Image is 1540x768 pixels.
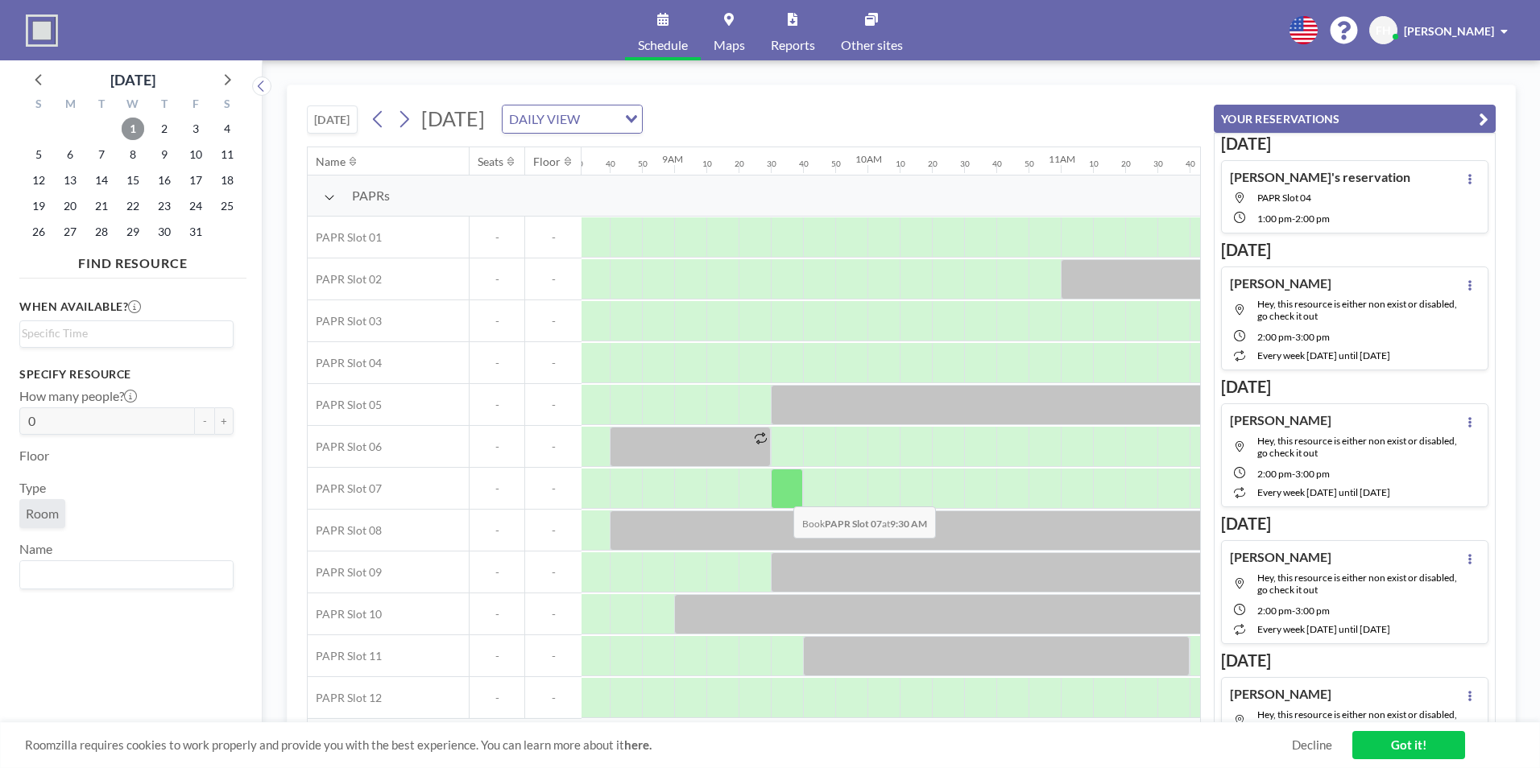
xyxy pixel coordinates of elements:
div: Floor [533,155,561,169]
div: 11AM [1049,153,1075,165]
input: Search for option [22,324,224,342]
span: PAPR Slot 03 [308,314,382,328]
div: Name [316,155,346,169]
span: Hey, this resource is either non exist or disabled, go check it out [1257,298,1457,322]
h3: [DATE] [1221,650,1488,671]
a: here. [624,737,652,752]
div: [DATE] [110,68,155,91]
h3: [DATE] [1221,134,1488,154]
span: - [1292,213,1295,225]
img: organization-logo [26,14,58,47]
div: T [148,95,180,116]
div: S [23,95,55,116]
span: Schedule [638,39,688,52]
div: 20 [928,159,938,169]
label: Floor [19,448,49,464]
span: Sunday, October 5, 2025 [27,143,50,166]
span: - [470,398,524,412]
div: Search for option [503,105,642,133]
h4: [PERSON_NAME] [1230,412,1331,428]
span: Thursday, October 30, 2025 [153,221,176,243]
span: PAPR Slot 07 [308,481,382,496]
span: Wednesday, October 1, 2025 [122,118,144,140]
span: Wednesday, October 15, 2025 [122,169,144,192]
div: 10AM [855,153,882,165]
span: - [525,398,582,412]
span: - [470,272,524,287]
span: Saturday, October 4, 2025 [216,118,238,140]
span: - [1292,468,1295,480]
span: - [1292,331,1295,343]
div: 40 [992,159,1002,169]
div: Search for option [20,321,233,345]
span: 3:00 PM [1295,468,1330,480]
div: 30 [1153,159,1163,169]
h4: FIND RESOURCE [19,249,246,271]
span: - [470,649,524,663]
span: Reports [771,39,815,52]
span: - [470,607,524,621]
span: - [525,523,582,538]
span: 3:00 PM [1295,331,1330,343]
span: - [525,691,582,705]
span: Maps [714,39,745,52]
div: T [86,95,118,116]
button: + [214,407,234,435]
button: - [195,407,214,435]
span: PAPR Slot 04 [1257,192,1311,204]
span: PAPR Slot 05 [308,398,382,412]
span: Sunday, October 26, 2025 [27,221,50,243]
span: Sunday, October 19, 2025 [27,195,50,217]
span: Saturday, October 18, 2025 [216,169,238,192]
span: Book at [793,506,936,539]
span: Hey, this resource is either non exist or disabled, go check it out [1257,435,1457,459]
span: Monday, October 13, 2025 [59,169,81,192]
span: Friday, October 10, 2025 [184,143,207,166]
span: Monday, October 27, 2025 [59,221,81,243]
span: [DATE] [421,106,485,130]
div: 10 [702,159,712,169]
span: Room [26,506,59,521]
h3: Specify resource [19,367,234,382]
div: 20 [735,159,744,169]
span: - [470,565,524,580]
span: PAPR Slot 04 [308,356,382,370]
span: PAPR Slot 06 [308,440,382,454]
span: - [1292,605,1295,617]
div: Search for option [20,561,233,588]
div: 50 [1025,159,1034,169]
button: YOUR RESERVATIONS [1214,105,1496,133]
span: Friday, October 17, 2025 [184,169,207,192]
span: Tuesday, October 7, 2025 [90,143,113,166]
span: Tuesday, October 14, 2025 [90,169,113,192]
div: 30 [960,159,970,169]
button: [DATE] [307,105,358,134]
span: Monday, October 6, 2025 [59,143,81,166]
h4: [PERSON_NAME] [1230,686,1331,702]
span: PAPR Slot 08 [308,523,382,538]
input: Search for option [585,109,615,130]
span: Friday, October 24, 2025 [184,195,207,217]
b: 9:30 AM [890,518,927,530]
div: 50 [831,159,841,169]
span: PAPR Slot 02 [308,272,382,287]
span: Tuesday, October 28, 2025 [90,221,113,243]
span: Roomzilla requires cookies to work properly and provide you with the best experience. You can lea... [25,737,1292,753]
div: 50 [638,159,648,169]
span: - [470,356,524,370]
span: Saturday, October 25, 2025 [216,195,238,217]
div: W [118,95,149,116]
div: 9AM [662,153,683,165]
div: F [180,95,211,116]
a: Got it! [1352,731,1465,759]
span: PAPR Slot 01 [308,230,382,245]
span: - [525,356,582,370]
span: Monday, October 20, 2025 [59,195,81,217]
span: - [470,691,524,705]
span: Friday, October 31, 2025 [184,221,207,243]
span: 2:00 PM [1257,605,1292,617]
div: 40 [799,159,809,169]
span: 3:00 PM [1295,605,1330,617]
label: How many people? [19,388,137,404]
span: - [525,607,582,621]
